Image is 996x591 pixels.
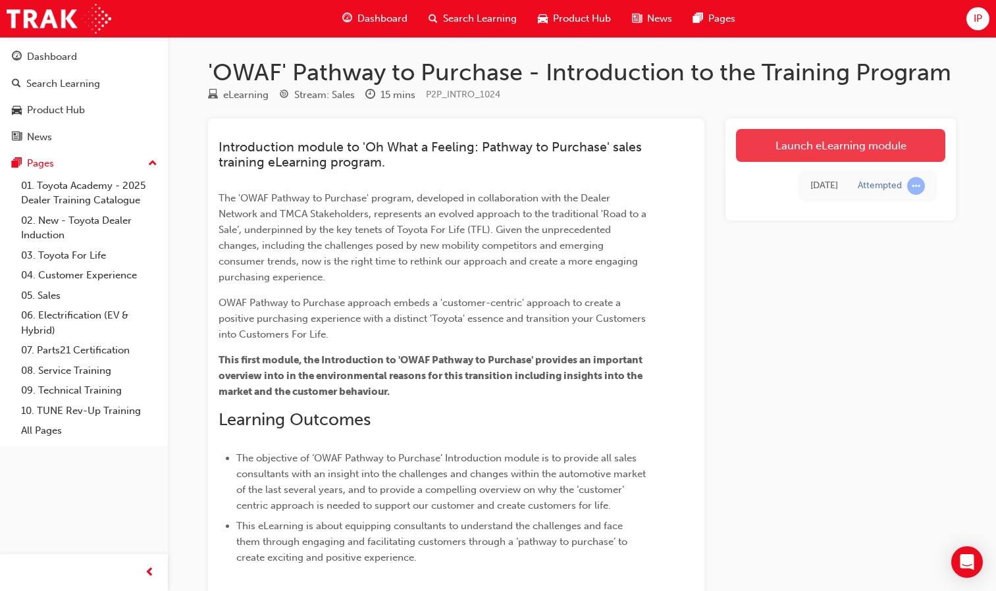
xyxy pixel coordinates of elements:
[219,140,645,170] span: Introduction module to 'Oh What a Feeling: Pathway to Purchase' sales training eLearning program.
[219,297,648,340] span: OWAF Pathway to Purchase approach embeds a 'customer-centric' approach to create a positive purch...
[26,76,100,91] div: Search Learning
[16,340,163,361] a: 07. Parts21 Certification
[332,5,418,32] a: guage-iconDashboard
[966,7,989,30] button: IP
[223,88,269,103] div: eLearning
[16,401,163,421] a: 10. TUNE Rev-Up Training
[5,151,163,176] button: Pages
[219,409,371,430] span: Learning Outcomes
[5,125,163,149] a: News
[236,520,630,563] span: This eLearning is about equipping consultants to understand the challenges and face them through ...
[907,177,925,195] span: learningRecordVerb_ATTEMPT-icon
[16,176,163,211] a: 01. Toyota Academy - 2025 Dealer Training Catalogue
[12,158,22,170] span: pages-icon
[16,380,163,401] a: 09. Technical Training
[16,361,163,381] a: 08. Service Training
[16,305,163,340] a: 06. Electrification (EV & Hybrid)
[145,565,155,581] span: prev-icon
[208,87,269,103] div: Type
[357,11,407,26] span: Dashboard
[553,11,611,26] span: Product Hub
[429,11,438,27] span: search-icon
[621,5,683,32] a: news-iconNews
[12,51,22,63] span: guage-icon
[858,180,902,192] div: Attempted
[27,49,77,64] div: Dashboard
[365,90,375,101] span: clock-icon
[736,129,945,162] a: Launch eLearning module
[426,89,500,100] span: Learning resource code
[148,155,157,172] span: up-icon
[12,78,21,90] span: search-icon
[443,11,517,26] span: Search Learning
[16,265,163,286] a: 04. Customer Experience
[208,58,956,87] h1: 'OWAF' Pathway to Purchase - Introduction to the Training Program
[12,105,22,116] span: car-icon
[219,192,649,283] span: The 'OWAF Pathway to Purchase' program, developed in collaboration with the Dealer Network and TM...
[27,156,54,171] div: Pages
[683,5,746,32] a: pages-iconPages
[708,11,735,26] span: Pages
[7,4,111,34] img: Trak
[16,245,163,266] a: 03. Toyota For Life
[294,88,355,103] div: Stream: Sales
[810,178,838,193] div: Mon Sep 15 2025 10:36:42 GMT+1000 (Australian Eastern Standard Time)
[647,11,672,26] span: News
[279,90,289,101] span: target-icon
[527,5,621,32] a: car-iconProduct Hub
[693,11,703,27] span: pages-icon
[951,546,983,578] div: Open Intercom Messenger
[27,130,52,145] div: News
[219,354,644,398] span: This first module, the Introduction to 'OWAF Pathway to Purchase' provides an important overview ...
[16,421,163,441] a: All Pages
[279,87,355,103] div: Stream
[236,452,648,511] span: The objective of ‘OWAF Pathway to Purchase’ Introduction module is to provide all sales consultan...
[418,5,527,32] a: search-iconSearch Learning
[974,11,982,26] span: IP
[538,11,548,27] span: car-icon
[5,98,163,122] a: Product Hub
[632,11,642,27] span: news-icon
[16,211,163,245] a: 02. New - Toyota Dealer Induction
[27,103,85,118] div: Product Hub
[365,87,415,103] div: Duration
[16,286,163,306] a: 05. Sales
[208,90,218,101] span: learningResourceType_ELEARNING-icon
[12,132,22,143] span: news-icon
[5,45,163,69] a: Dashboard
[342,11,352,27] span: guage-icon
[5,72,163,96] a: Search Learning
[5,42,163,151] button: DashboardSearch LearningProduct HubNews
[380,88,415,103] div: 15 mins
